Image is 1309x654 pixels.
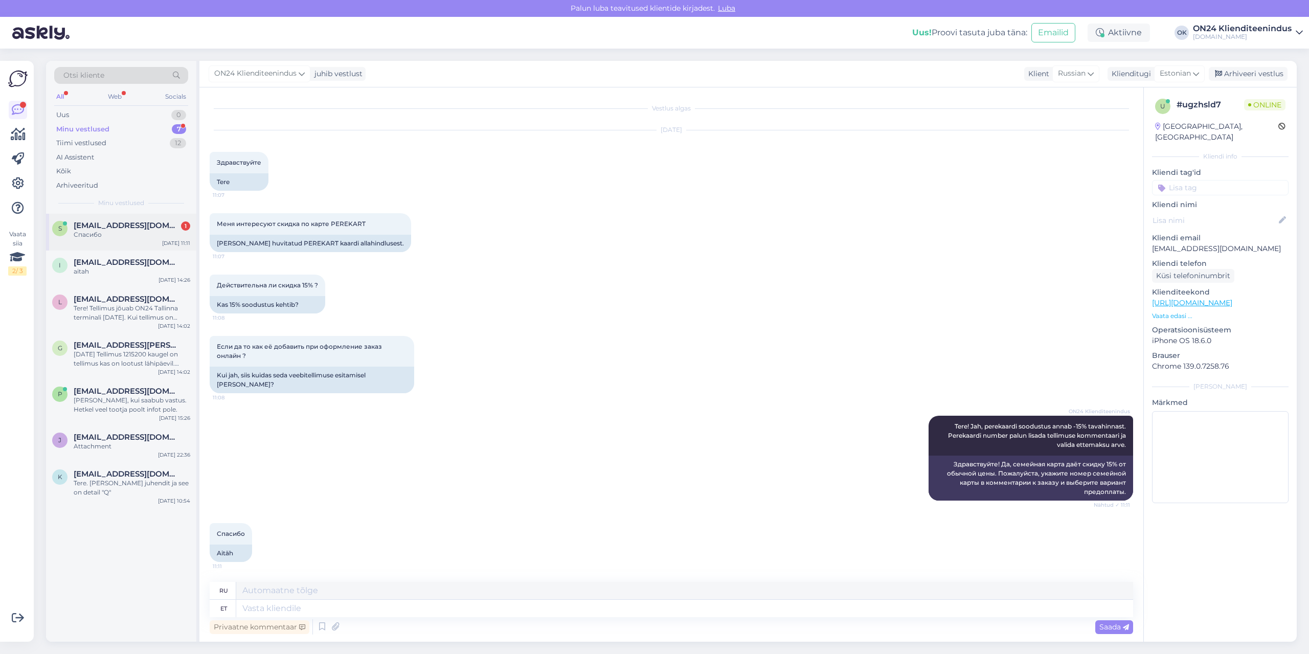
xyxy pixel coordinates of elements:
div: AI Assistent [56,152,94,163]
div: 0 [171,110,186,120]
span: 11:08 [213,394,251,401]
div: [GEOGRAPHIC_DATA], [GEOGRAPHIC_DATA] [1155,121,1278,143]
div: Minu vestlused [56,124,109,134]
span: 11:07 [213,253,251,260]
div: Tere. [PERSON_NAME] juhendit ja see on detail "Q" [74,479,190,497]
p: Chrome 139.0.7258.76 [1152,361,1289,372]
div: [DATE] 15:26 [159,414,190,422]
span: Online [1244,99,1285,110]
div: Arhiveeritud [56,181,98,191]
div: Спасибо [74,230,190,239]
span: 11:11 [213,562,251,570]
span: info@pallantisgrupp.ee [74,258,180,267]
div: [DATE] [210,125,1133,134]
p: Klienditeekond [1152,287,1289,298]
span: juljasmir@yandex.ru [74,433,180,442]
p: Märkmed [1152,397,1289,408]
div: aitah [74,267,190,276]
p: Kliendi telefon [1152,258,1289,269]
div: 12 [170,138,186,148]
div: Socials [163,90,188,103]
a: [URL][DOMAIN_NAME] [1152,298,1232,307]
div: Aktiivne [1088,24,1150,42]
div: et [220,600,227,617]
span: Действительна ли скидка 15% ? [217,281,318,289]
div: # ugzhsld7 [1177,99,1244,111]
div: Tere! Tellimus jõuab ON24 Tallinna terminali [DATE]. Kui tellimus on saadetud Tartu väljastuspunk... [74,304,190,322]
span: Minu vestlused [98,198,144,208]
span: ON24 Klienditeenindus [214,68,297,79]
div: [DATE] 22:36 [158,451,190,459]
div: Privaatne kommentaar [210,620,309,634]
span: greete.velk@gmail.com [74,341,180,350]
div: Kõik [56,166,71,176]
div: Tere [210,173,268,191]
img: Askly Logo [8,69,28,88]
div: juhib vestlust [310,69,363,79]
span: 11:07 [213,191,251,199]
div: Tiimi vestlused [56,138,106,148]
div: OK [1175,26,1189,40]
p: Kliendi tag'id [1152,167,1289,178]
p: Brauser [1152,350,1289,361]
div: ON24 Klienditeenindus [1193,25,1292,33]
p: Vaata edasi ... [1152,311,1289,321]
input: Lisa tag [1152,180,1289,195]
span: Спасибо [217,530,245,537]
div: 1 [181,221,190,231]
div: All [54,90,66,103]
div: Attachment [74,442,190,451]
div: [PERSON_NAME], kui saabub vastus. Hetkel veel tootja poolt infot pole. [74,396,190,414]
input: Lisa nimi [1153,215,1277,226]
span: p [58,390,62,398]
div: [DATE] 14:26 [159,276,190,284]
div: [DATE] 14:02 [158,368,190,376]
span: Saada [1099,622,1129,632]
span: Если да то как её добавить при оформление заказ онлайн ? [217,343,383,359]
p: Operatsioonisüsteem [1152,325,1289,335]
div: Kas 15% soodustus kehtib? [210,296,325,313]
div: Vaata siia [8,230,27,276]
a: ON24 Klienditeenindus[DOMAIN_NAME] [1193,25,1303,41]
div: Здравствуйте! Да, семейная карта даёт скидку 15% от обычной цены. Пожалуйста, укажите номер семей... [929,456,1133,501]
div: 2 / 3 [8,266,27,276]
span: s [58,224,62,232]
span: Russian [1058,68,1086,79]
span: kiffu65@gmail.com [74,469,180,479]
span: lakskadi@hotmail.com [74,295,180,304]
div: [DATE] 11:11 [162,239,190,247]
b: Uus! [912,28,932,37]
span: piret.laurisson@gmail.com [74,387,180,396]
div: Web [106,90,124,103]
div: [DOMAIN_NAME] [1193,33,1292,41]
span: Меня интересуют скидка по карте PEREKART [217,220,366,228]
span: g [58,344,62,352]
span: Otsi kliente [63,70,104,81]
div: Kliendi info [1152,152,1289,161]
div: Arhiveeri vestlus [1209,67,1288,81]
p: [EMAIL_ADDRESS][DOMAIN_NAME] [1152,243,1289,254]
div: Vestlus algas [210,104,1133,113]
div: Küsi telefoninumbrit [1152,269,1234,283]
div: [DATE] Tellimus 1215200 kaugel on tellimus kas on lootust lähipäevil.[PERSON_NAME] [74,350,190,368]
button: Emailid [1031,23,1075,42]
div: [DATE] 10:54 [158,497,190,505]
span: j [58,436,61,444]
div: [PERSON_NAME] [1152,382,1289,391]
div: Kui jah, siis kuidas seda veebitellimuse esitamisel [PERSON_NAME]? [210,367,414,393]
div: [PERSON_NAME] huvitatud PEREKART kaardi allahindlusest. [210,235,411,252]
p: iPhone OS 18.6.0 [1152,335,1289,346]
span: k [58,473,62,481]
span: Здравствуйте [217,159,261,166]
span: 11:08 [213,314,251,322]
div: 7 [172,124,186,134]
span: Luba [715,4,738,13]
div: ru [219,582,228,599]
p: Kliendi email [1152,233,1289,243]
p: Kliendi nimi [1152,199,1289,210]
span: sashkon@mail.ru [74,221,180,230]
span: Nähtud ✓ 11:11 [1092,501,1130,509]
span: Tere! Jah, perekaardi soodustus annab -15% tavahinnast. Perekaardi number palun lisada tellimuse ... [948,422,1127,448]
div: Klient [1024,69,1049,79]
div: [DATE] 14:02 [158,322,190,330]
